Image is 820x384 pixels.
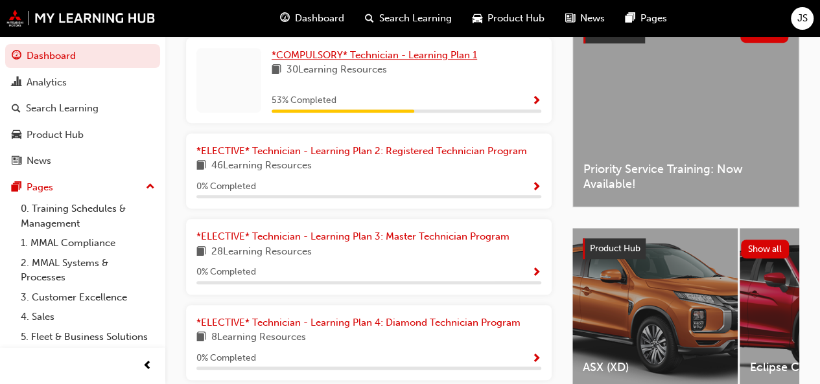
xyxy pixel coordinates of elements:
span: book-icon [272,62,281,78]
a: Dashboard [5,44,160,68]
span: JS [797,11,808,26]
a: 3. Customer Excellence [16,288,160,308]
span: 0 % Completed [196,351,256,367]
span: Show Progress [532,182,541,194]
button: Pages [5,175,160,199]
a: 5. Fleet & Business Solutions [16,327,160,347]
span: news-icon [12,155,21,167]
a: search-iconSearch Learning [355,5,462,32]
span: 0 % Completed [196,179,256,196]
div: News [27,153,51,168]
button: Show Progress [532,179,541,196]
button: JS [791,7,814,30]
span: pages-icon [12,182,21,194]
img: mmal [6,10,156,27]
span: up-icon [146,179,155,196]
a: *ELECTIVE* Technician - Learning Plan 4: Diamond Technician Program [196,315,541,330]
span: 8 Learning Resources [211,330,306,346]
button: Show Progress [532,93,541,109]
a: guage-iconDashboard [270,5,355,32]
a: 1. MMAL Compliance [16,233,160,253]
div: Search Learning [26,101,99,116]
span: Priority Service Training: Now Available! [583,162,788,191]
span: Show Progress [532,354,541,365]
span: 30 Learning Resources [287,62,387,78]
a: *ELECTIVE* Technician - Learning Plan 2: Registered Technician Program [196,144,541,159]
span: Product Hub [487,11,545,26]
div: Product Hub [27,128,84,142]
span: prev-icon [143,358,152,374]
a: Product HubShow all [583,238,789,259]
a: Analytics [5,71,160,95]
a: Search Learning [5,96,160,120]
span: car-icon [12,130,21,141]
span: *COMPULSORY* Technician - Learning Plan 1 [272,49,477,61]
button: Show all [741,240,790,258]
a: *COMPULSORY* Technician - Learning Plan 1 [272,48,541,63]
span: Show Progress [532,96,541,107]
button: DashboardAnalyticsSearch LearningProduct HubNews [5,41,160,175]
span: chart-icon [12,77,21,89]
span: 53 % Completed [272,93,336,109]
button: Show Progress [532,265,541,281]
span: book-icon [196,330,206,346]
span: News [580,11,605,26]
span: news-icon [565,10,575,27]
span: Search Learning [379,11,452,26]
div: Analytics [27,75,67,90]
span: Dashboard [295,11,344,26]
a: *ELECTIVE* Technician - Learning Plan 3: Master Technician Program [196,229,541,244]
span: ASX (XD) [583,360,727,375]
button: Show Progress [532,351,541,367]
span: *ELECTIVE* Technician - Learning Plan 2: Registered Technician Program [196,145,527,157]
span: 28 Learning Resources [211,244,312,260]
span: *ELECTIVE* Technician - Learning Plan 3: Master Technician Program [196,231,510,242]
a: Latest NewsShow allPriority Service Training: Now Available! [572,12,799,207]
span: 0 % Completed [196,265,256,281]
span: *ELECTIVE* Technician - Learning Plan 4: Diamond Technician Program [196,317,521,328]
a: 2. MMAL Systems & Processes [16,253,160,288]
span: book-icon [196,244,206,260]
div: Pages [27,180,53,195]
a: 6. Parts & Accessories [16,346,160,367]
a: Product Hub [5,123,160,147]
span: pages-icon [626,10,635,27]
span: Product Hub [590,243,640,254]
a: 0. Training Schedules & Management [16,199,160,233]
a: news-iconNews [555,5,615,32]
span: search-icon [12,103,21,115]
span: Pages [640,11,667,26]
a: News [5,149,160,173]
a: car-iconProduct Hub [462,5,555,32]
span: car-icon [473,10,482,27]
span: Show Progress [532,267,541,279]
span: guage-icon [280,10,290,27]
a: 4. Sales [16,307,160,327]
span: 46 Learning Resources [211,158,312,174]
span: guage-icon [12,51,21,62]
span: book-icon [196,158,206,174]
span: search-icon [365,10,374,27]
a: pages-iconPages [615,5,677,32]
